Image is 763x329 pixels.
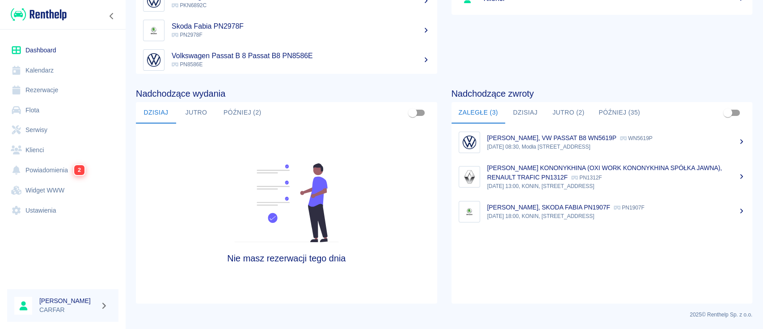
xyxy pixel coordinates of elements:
img: Image [461,168,478,185]
button: Zaległe (3) [451,102,505,124]
button: Dzisiaj [136,102,176,124]
p: 2025 © Renthelp Sp. z o.o. [136,311,752,319]
a: Ustawienia [7,201,118,221]
span: PN8586E [172,61,202,68]
a: Renthelp logo [7,7,67,22]
a: Kalendarz [7,60,118,81]
a: Widget WWW [7,180,118,201]
a: Klienci [7,140,118,160]
a: ImageVolkswagen Passat B 8 Passat B8 PN8586E PN8586E [136,45,437,75]
span: 2 [74,165,84,175]
p: [PERSON_NAME] KONONYKHINA (OXI WORK KONONYKHINA SPÓŁKA JAWNA), RENAULT TRAFIC PN1312F [487,164,722,181]
p: WN5619P [620,135,653,141]
p: [DATE] 13:00, KONIN, [STREET_ADDRESS] [487,182,746,190]
p: PN1312F [571,175,602,181]
a: Image[PERSON_NAME], VW PASSAT B8 WN5619P WN5619P[DATE] 08:30, Modła [STREET_ADDRESS] [451,127,753,157]
a: Image[PERSON_NAME], SKODA FABIA PN1907F PN1907F[DATE] 18:00, KONIN, [STREET_ADDRESS] [451,197,753,226]
p: [DATE] 18:00, KONIN, [STREET_ADDRESS] [487,212,746,220]
h6: [PERSON_NAME] [39,296,97,305]
span: PN2978F [172,32,202,38]
button: Jutro (2) [545,102,591,124]
a: ImageSkoda Fabia PN2978F PN2978F [136,16,437,45]
a: Flota [7,100,118,120]
span: Pokaż przypisane tylko do mnie [404,104,421,121]
button: Później (2) [216,102,269,124]
img: Image [145,51,162,68]
p: [DATE] 08:30, Modła [STREET_ADDRESS] [487,143,746,151]
h5: Volkswagen Passat B 8 Passat B8 PN8586E [172,51,430,60]
a: Serwisy [7,120,118,140]
span: PKN6892C [172,2,207,9]
h4: Nadchodzące wydania [136,88,437,99]
h4: Nadchodzące zwroty [451,88,753,99]
button: Później (35) [591,102,647,124]
p: [PERSON_NAME], SKODA FABIA PN1907F [487,204,610,211]
h5: Skoda Fabia PN2978F [172,22,430,31]
img: Renthelp logo [11,7,67,22]
button: Dzisiaj [505,102,545,124]
img: Fleet [229,163,344,242]
button: Zwiń nawigację [105,10,118,22]
a: Rezerwacje [7,80,118,100]
a: Dashboard [7,40,118,60]
img: Image [461,134,478,151]
img: Image [145,22,162,39]
h4: Nie masz rezerwacji tego dnia [173,253,399,264]
a: Powiadomienia2 [7,160,118,180]
p: CARFAR [39,305,97,315]
img: Image [461,203,478,220]
p: PN1907F [614,205,645,211]
a: Image[PERSON_NAME] KONONYKHINA (OXI WORK KONONYKHINA SPÓŁKA JAWNA), RENAULT TRAFIC PN1312F PN1312... [451,157,753,197]
span: Pokaż przypisane tylko do mnie [719,104,736,121]
p: [PERSON_NAME], VW PASSAT B8 WN5619P [487,134,616,141]
button: Jutro [176,102,216,124]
